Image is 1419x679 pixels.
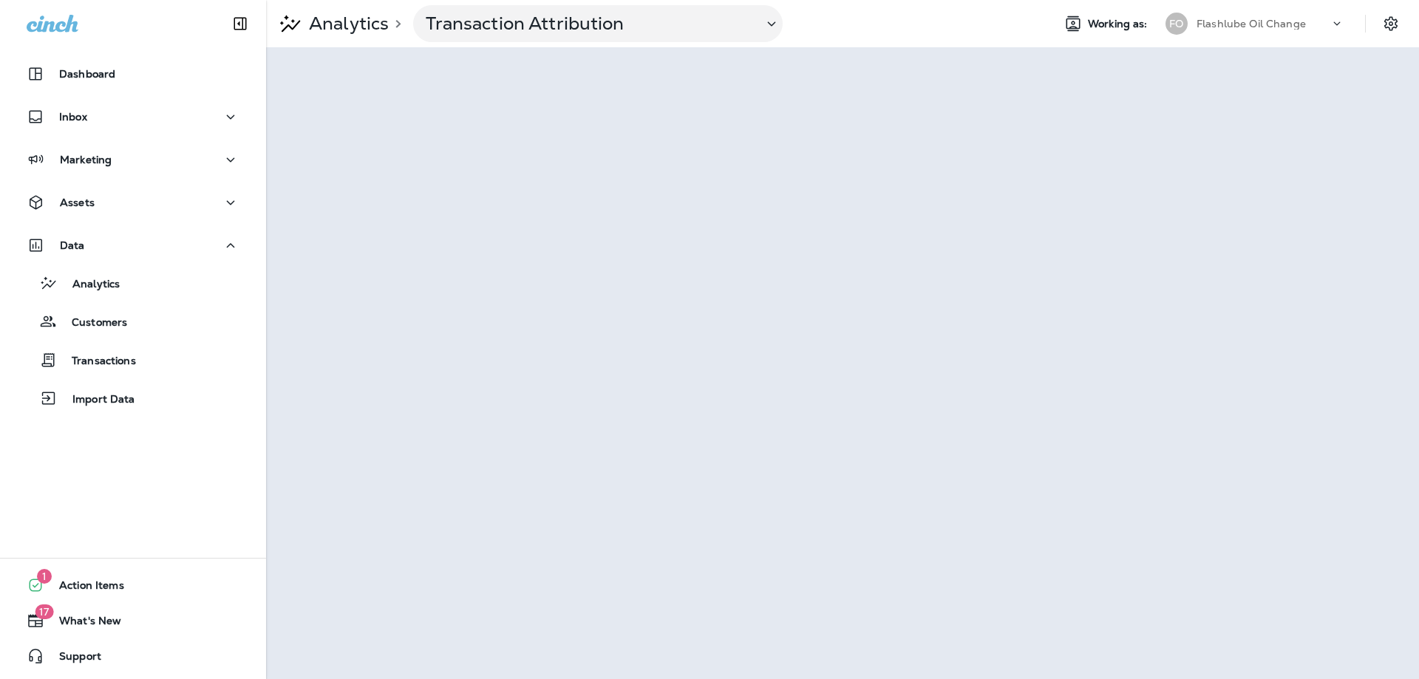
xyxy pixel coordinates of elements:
button: Data [15,231,251,260]
span: What's New [44,615,121,632]
button: Settings [1378,10,1404,37]
p: Dashboard [59,68,115,80]
button: 17What's New [15,606,251,635]
button: Support [15,641,251,671]
p: Assets [60,197,95,208]
button: Transactions [15,344,251,375]
p: Analytics [303,13,389,35]
button: Collapse Sidebar [220,9,261,38]
button: Dashboard [15,59,251,89]
span: 17 [35,604,53,619]
p: > [389,18,401,30]
span: Action Items [44,579,124,597]
span: Support [44,650,101,668]
span: Working as: [1088,18,1151,30]
p: Analytics [58,278,120,292]
button: Assets [15,188,251,217]
button: Marketing [15,145,251,174]
button: Analytics [15,267,251,298]
button: Import Data [15,383,251,414]
p: Inbox [59,111,87,123]
p: Import Data [58,393,135,407]
p: Flashlube Oil Change [1197,18,1306,30]
p: Customers [57,316,127,330]
p: Transaction Attribution [426,13,751,35]
div: FO [1166,13,1188,35]
p: Data [60,239,85,251]
p: Marketing [60,154,112,166]
button: 1Action Items [15,570,251,600]
span: 1 [37,569,52,584]
button: Inbox [15,102,251,132]
p: Transactions [57,355,136,369]
button: Customers [15,306,251,337]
